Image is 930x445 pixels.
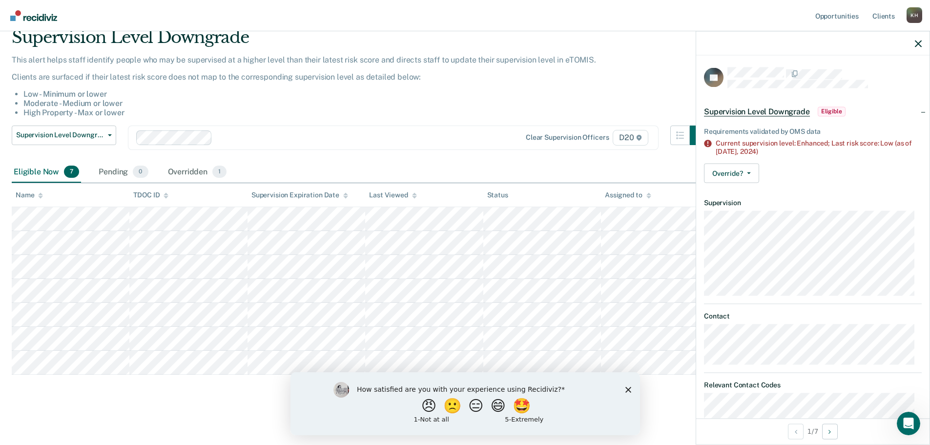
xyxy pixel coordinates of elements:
[369,191,416,199] div: Last Viewed
[704,381,922,389] dt: Relevant Contact Codes
[10,10,57,21] img: Recidiviz
[605,191,651,199] div: Assigned to
[23,89,709,99] li: Low - Minimum or lower
[740,148,758,155] span: 2024)
[907,7,922,23] button: Profile dropdown button
[166,162,229,183] div: Overridden
[23,99,709,108] li: Moderate - Medium or lower
[212,166,227,178] span: 1
[487,191,508,199] div: Status
[16,131,104,139] span: Supervision Level Downgrade
[897,412,920,435] iframe: Intercom live chat
[696,418,930,444] div: 1 / 7
[251,191,348,199] div: Supervision Expiration Date
[818,106,846,116] span: Eligible
[526,133,609,142] div: Clear supervision officers
[704,163,759,183] button: Override?
[16,191,43,199] div: Name
[704,198,922,207] dt: Supervision
[12,55,709,64] p: This alert helps staff identify people who may be supervised at a higher level than their latest ...
[290,372,640,435] iframe: Survey by Kim from Recidiviz
[613,130,648,146] span: D20
[64,166,79,178] span: 7
[12,72,709,82] p: Clients are surfaced if their latest risk score does not map to the corresponding supervision lev...
[696,96,930,127] div: Supervision Level DowngradeEligible
[716,139,922,156] div: Current supervision level: Enhanced; Last risk score: Low (as of [DATE],
[133,191,168,199] div: TDOC ID
[133,166,148,178] span: 0
[704,312,922,320] dt: Contact
[822,424,838,439] button: Next Opportunity
[12,27,709,55] div: Supervision Level Downgrade
[907,7,922,23] div: K H
[704,106,810,116] span: Supervision Level Downgrade
[704,127,922,135] div: Requirements validated by OMS data
[23,108,709,117] li: High Property - Max or lower
[12,162,81,183] div: Eligible Now
[97,162,150,183] div: Pending
[788,424,804,439] button: Previous Opportunity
